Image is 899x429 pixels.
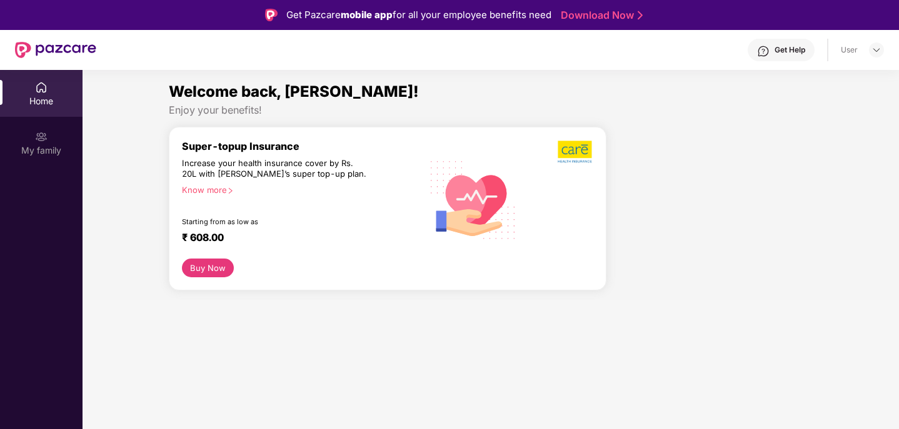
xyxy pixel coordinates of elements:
div: ₹ 608.00 [182,231,409,246]
img: svg+xml;base64,PHN2ZyBpZD0iSG9tZSIgeG1sbnM9Imh0dHA6Ly93d3cudzMub3JnLzIwMDAvc3ZnIiB3aWR0aD0iMjAiIG... [35,81,48,94]
span: right [227,187,234,194]
button: Buy Now [182,259,234,277]
img: svg+xml;base64,PHN2ZyBpZD0iSGVscC0zMngzMiIgeG1sbnM9Imh0dHA6Ly93d3cudzMub3JnLzIwMDAvc3ZnIiB3aWR0aD... [757,45,770,57]
img: svg+xml;base64,PHN2ZyBpZD0iRHJvcGRvd24tMzJ4MzIiIHhtbG5zPSJodHRwOi8vd3d3LnczLm9yZy8yMDAwL3N2ZyIgd2... [871,45,881,55]
div: Enjoy your benefits! [169,104,813,117]
img: svg+xml;base64,PHN2ZyB3aWR0aD0iMjAiIGhlaWdodD0iMjAiIHZpZXdCb3g9IjAgMCAyMCAyMCIgZmlsbD0ibm9uZSIgeG... [35,131,48,143]
img: b5dec4f62d2307b9de63beb79f102df3.png [558,140,593,164]
strong: mobile app [341,9,393,21]
img: Logo [265,9,278,21]
div: Super-topup Insurance [182,140,422,152]
div: Increase your health insurance cover by Rs. 20L with [PERSON_NAME]’s super top-up plan. [182,158,368,180]
span: Welcome back, [PERSON_NAME]! [169,82,419,101]
img: svg+xml;base64,PHN2ZyB4bWxucz0iaHR0cDovL3d3dy53My5vcmcvMjAwMC9zdmciIHhtbG5zOnhsaW5rPSJodHRwOi8vd3... [422,147,525,251]
div: User [841,45,858,55]
div: Get Pazcare for all your employee benefits need [286,7,551,22]
div: Get Help [775,45,805,55]
a: Download Now [561,9,639,22]
div: Know more [182,185,414,194]
img: New Pazcare Logo [15,42,96,58]
div: Starting from as low as [182,217,369,226]
img: Stroke [638,9,643,22]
